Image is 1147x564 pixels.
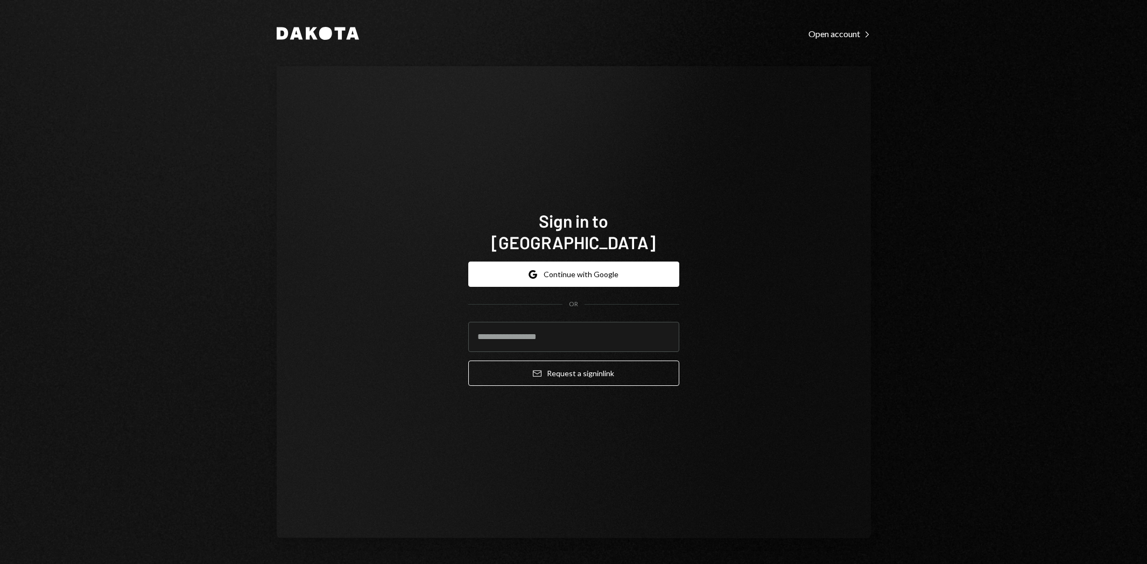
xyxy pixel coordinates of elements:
button: Request a signinlink [468,361,679,386]
div: OR [569,300,578,309]
h1: Sign in to [GEOGRAPHIC_DATA] [468,210,679,253]
div: Open account [808,29,871,39]
button: Continue with Google [468,262,679,287]
a: Open account [808,27,871,39]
